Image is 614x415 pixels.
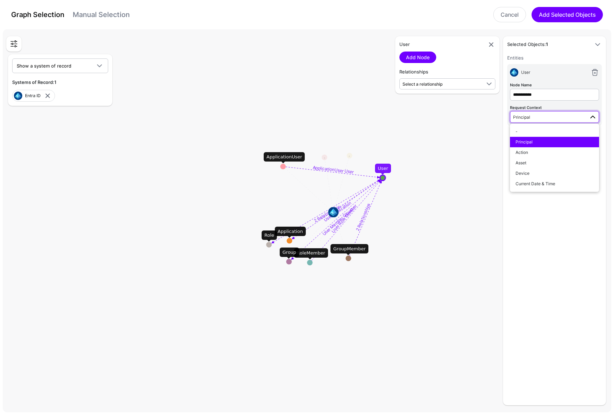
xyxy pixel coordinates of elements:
span: Show a system of record [17,63,71,69]
span: - [516,129,518,134]
h5: User [399,41,484,48]
a: Add Node [399,52,436,63]
textpath: ApplicationUser User [312,165,354,174]
button: Principal [510,137,599,147]
label: Request Context [510,105,542,111]
strong: 1 [546,41,548,47]
a: Cancel [493,7,526,22]
h5: Systems of Record: [12,79,108,86]
span: Principal [513,115,530,120]
h5: Relationships [399,69,495,76]
a: Graph Selection [11,10,64,19]
textpath: User Role Member [330,203,358,234]
div: Entra ID [25,93,43,99]
span: Asset [516,160,526,165]
h5: Selected Objects: [507,41,588,48]
button: Add Selected Objects [532,7,603,22]
textpath: User Member Group [321,207,354,237]
textpath: 2 Relationships [355,202,371,232]
button: Action [510,147,599,158]
div: ApplicationUser [264,152,305,162]
span: Principal [516,139,533,144]
img: svg+xml;base64,PHN2ZyB3aWR0aD0iNjQiIGhlaWdodD0iNjQiIHZpZXdCb3g9IjAgMCA2NCA2NCIgZmlsbD0ibm9uZSIgeG... [510,68,518,77]
textpath: 2 Relationships [313,204,341,223]
span: Action [516,150,528,155]
a: Manual Selection [73,10,130,19]
span: User [521,70,530,75]
label: Node Name [510,82,532,88]
button: Current Date & Time [510,179,599,189]
div: Role [262,230,277,240]
button: - [510,126,599,137]
div: GroupMember [330,244,368,254]
button: Device [510,168,599,179]
div: Group [280,248,299,257]
span: Select a relationship [402,81,442,87]
h6: Entities [507,54,602,61]
div: User [375,164,391,173]
div: Application [275,227,306,236]
button: Asset [510,158,599,168]
strong: 1 [54,79,56,85]
span: Current Date & Time [516,181,555,186]
div: RoleMember [294,248,328,258]
img: svg+xml;base64,PHN2ZyB3aWR0aD0iNjQiIGhlaWdodD0iNjQiIHZpZXdCb3g9IjAgMCA2NCA2NCIgZmlsbD0ibm9uZSIgeG... [14,92,22,100]
span: Device [516,171,529,176]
